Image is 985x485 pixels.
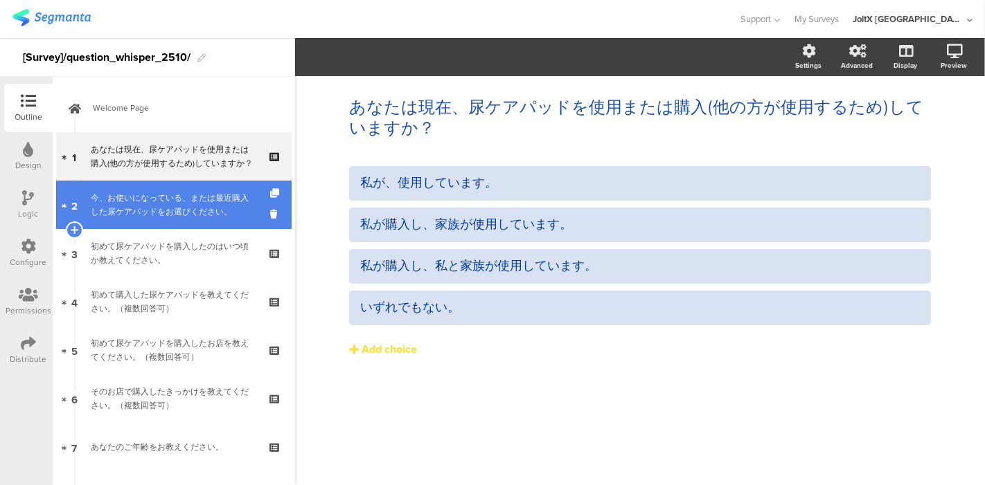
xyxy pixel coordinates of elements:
div: あなたは現在、尿ケアパッドを使用または購入(他の方が使用するため)していますか？ [91,143,256,170]
i: Delete [270,208,282,221]
div: 初めて尿ケアパッドを購入したお店を教えてください。（複数回答可） [91,336,256,364]
a: Welcome Page [56,84,292,132]
a: 4 初めて購入した尿ケアパッドを教えてください。（複数回答可） [56,277,292,326]
img: segmanta logo [12,9,91,26]
a: 2 今、お使いになっている、または最近購入した尿ケアパッドをお選びください。 [56,181,292,229]
div: 私が購入し、家族が使用しています。 [360,217,920,232]
a: 5 初めて尿ケアパッドを購入したお店を教えてください。（複数回答可） [56,326,292,374]
div: JoltX [GEOGRAPHIC_DATA] [853,12,964,26]
div: [Survey]/question_whisper_2510/ [23,46,190,68]
div: 私が、使用しています。 [360,175,920,191]
a: 3 初めて尿ケアパッドを購入したのはいつ頃か教えてください。 [56,229,292,277]
div: そのお店で購入したきっかけを教えてください。（複数回答可） [91,385,256,412]
span: Support [741,12,772,26]
div: あなたのご年齢をお教えください。 [91,440,256,454]
div: いずれでもない。 [360,300,920,315]
span: 4 [71,294,78,309]
div: Logic [19,208,39,220]
span: 3 [71,246,78,261]
a: 6 そのお店で購入したきっかけを教えてください。（複数回答可） [56,374,292,423]
div: 初めて購入した尿ケアパッドを教えてください。（複数回答可） [91,288,256,315]
div: 私が購入し、私と家族が使用しています。 [360,258,920,274]
div: Distribute [10,353,47,365]
div: Settings [795,60,822,71]
span: 5 [71,342,78,358]
i: Duplicate [270,189,282,198]
div: Advanced [841,60,873,71]
span: 7 [72,439,78,455]
button: Add choice [349,332,931,367]
div: Preview [941,60,967,71]
div: 今、お使いになっている、または最近購入した尿ケアパッドをお選びください。 [91,191,256,219]
span: 6 [71,391,78,406]
span: 2 [71,197,78,212]
div: Add choice [362,342,417,357]
p: あなたは現在、尿ケアパッドを使用または購入(他の方が使用するため)していますか？ [349,97,931,138]
div: Configure [10,256,47,268]
div: Design [15,159,42,172]
div: 初めて尿ケアパッドを購入したのはいつ頃か教えてください。 [91,239,256,267]
span: 1 [73,149,77,164]
a: 1 あなたは現在、尿ケアパッドを使用または購入(他の方が使用するため)していますか？ [56,132,292,181]
span: Welcome Page [93,101,270,115]
div: Outline [15,111,42,123]
a: 7 あなたのご年齢をお教えください。 [56,423,292,471]
div: Permissions [6,304,51,317]
div: Display [894,60,917,71]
